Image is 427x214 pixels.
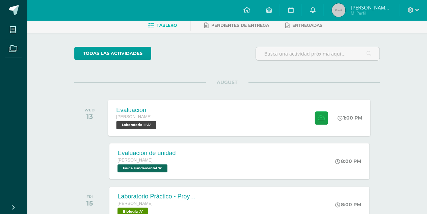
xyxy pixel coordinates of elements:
[335,201,361,208] div: 8:00 PM
[350,4,391,11] span: [PERSON_NAME][DATE]
[338,115,363,121] div: 1:00 PM
[117,201,153,206] span: [PERSON_NAME]
[84,108,95,112] div: WED
[116,106,158,113] div: Evaluación
[117,150,176,157] div: Evaluación de unidad
[148,20,177,31] a: Tablero
[157,23,177,28] span: Tablero
[116,114,152,119] span: [PERSON_NAME]
[86,199,93,207] div: 15
[256,47,379,60] input: Busca una actividad próxima aquí...
[117,193,198,200] div: Laboratorio Práctico - Proyecto de Unidad
[206,79,248,85] span: AUGUST
[332,3,345,17] img: 45x45
[292,23,322,28] span: Entregadas
[335,158,361,164] div: 8:00 PM
[116,121,156,129] span: Laboratorio II 'A'
[285,20,322,31] a: Entregadas
[117,158,153,163] span: [PERSON_NAME]
[84,112,95,121] div: 13
[86,194,93,199] div: FRI
[350,10,391,16] span: Mi Perfil
[211,23,269,28] span: Pendientes de entrega
[74,47,151,60] a: todas las Actividades
[204,20,269,31] a: Pendientes de entrega
[117,164,167,172] span: Física Fundamental 'A'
